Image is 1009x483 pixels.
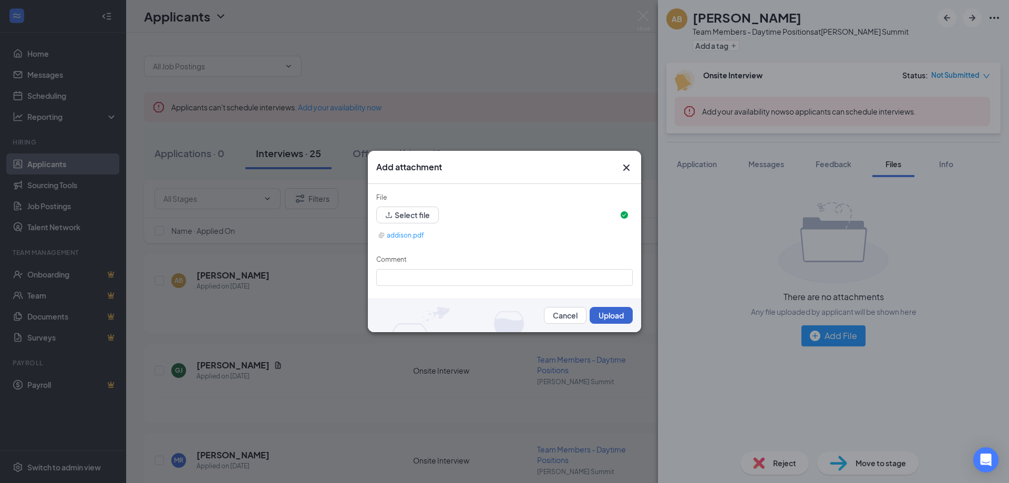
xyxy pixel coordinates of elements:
[376,207,439,223] button: upload Select file
[620,161,633,174] svg: Cross
[376,269,633,286] input: Comment
[973,447,998,472] div: Open Intercom Messenger
[620,161,633,174] button: Close
[376,193,387,201] label: File
[385,211,393,219] span: upload
[376,212,439,220] span: upload Select file
[544,307,586,324] button: Cancel
[378,229,626,242] a: addison.pdf
[590,307,633,324] button: Upload
[376,255,407,263] label: Comment
[376,161,442,173] h3: Add attachment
